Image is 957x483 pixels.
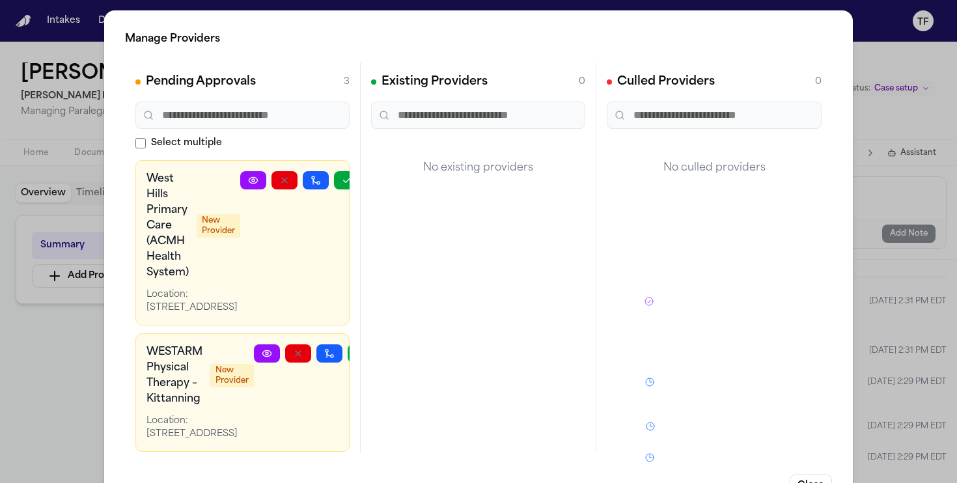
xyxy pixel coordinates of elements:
span: New Provider [210,364,254,387]
h3: West Hills Primary Care (ACMH Health System) [146,171,189,281]
h3: WESTARM Physical Therapy – Kittanning [146,344,202,407]
input: Select multiple [135,138,146,148]
div: No existing providers [371,139,585,197]
span: Select multiple [151,137,222,150]
div: No culled providers [607,139,822,197]
h2: Existing Providers [381,73,488,91]
button: Reject [285,344,311,363]
button: Approve [334,171,360,189]
span: 3 [344,76,350,89]
button: Merge [303,171,329,189]
h2: Pending Approvals [146,73,256,91]
span: 0 [579,76,585,89]
span: New Provider [197,214,240,238]
div: Location: [STREET_ADDRESS] [146,288,240,314]
a: View Provider [254,344,280,363]
h2: Culled Providers [617,73,715,91]
button: Approve [348,344,374,363]
div: Location: [STREET_ADDRESS] [146,415,254,441]
button: Merge [316,344,342,363]
span: 0 [815,76,822,89]
button: Reject [271,171,298,189]
a: View Provider [240,171,266,189]
h2: Manage Providers [125,31,832,47]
